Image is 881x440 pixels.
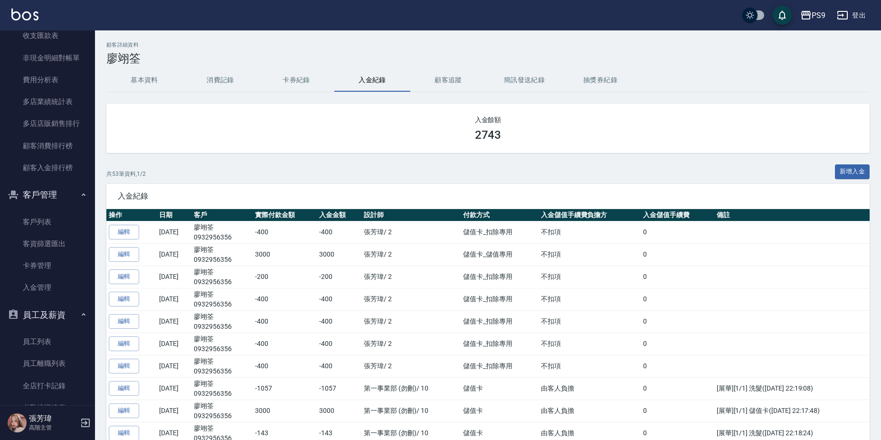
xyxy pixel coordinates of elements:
[317,221,362,243] td: -400
[539,221,641,243] td: 不扣項
[334,69,410,92] button: 入金紀錄
[461,400,538,422] td: 儲值卡
[317,310,362,333] td: -400
[641,333,714,355] td: 0
[109,381,139,396] a: 編輯
[4,211,91,233] a: 客戶列表
[194,299,250,309] p: 0932956356
[562,69,638,92] button: 抽獎券紀錄
[4,255,91,277] a: 卡券管理
[157,333,191,355] td: [DATE]
[4,69,91,91] a: 費用分析表
[194,411,250,421] p: 0932956356
[641,355,714,377] td: 0
[461,310,538,333] td: 儲值卡_扣除專用
[157,288,191,310] td: [DATE]
[194,389,250,399] p: 0932956356
[317,400,362,422] td: 3000
[29,414,77,423] h5: 張芳瑋
[109,403,139,418] a: 編輯
[191,310,253,333] td: 廖翊筌
[461,221,538,243] td: 儲值卡_扣除專用
[191,221,253,243] td: 廖翊筌
[253,377,317,400] td: -1057
[486,69,562,92] button: 簡訊發送紀錄
[833,7,870,24] button: 登出
[317,243,362,266] td: 3000
[191,266,253,288] td: 廖翊筌
[194,344,250,354] p: 0932956356
[410,69,486,92] button: 顧客追蹤
[361,333,461,355] td: 張芳瑋 / 2
[641,266,714,288] td: 0
[4,233,91,255] a: 客資篩選匯出
[258,69,334,92] button: 卡券紀錄
[191,333,253,355] td: 廖翊筌
[641,221,714,243] td: 0
[4,47,91,69] a: 非現金明細對帳單
[157,377,191,400] td: [DATE]
[253,310,317,333] td: -400
[641,243,714,266] td: 0
[461,377,538,400] td: 儲值卡
[191,209,253,221] th: 客戶
[461,243,538,266] td: 儲值卡_儲值專用
[109,247,139,262] a: 編輯
[796,6,829,25] button: PS9
[253,266,317,288] td: -200
[361,221,461,243] td: 張芳瑋 / 2
[194,322,250,332] p: 0932956356
[29,423,77,432] p: 高階主管
[4,397,91,419] a: 考勤排班總表
[317,377,362,400] td: -1057
[182,69,258,92] button: 消費記錄
[361,310,461,333] td: 張芳瑋 / 2
[361,209,461,221] th: 設計師
[191,400,253,422] td: 廖翊筌
[714,209,870,221] th: 備註
[461,209,538,221] th: 付款方式
[106,170,146,178] p: 共 53 筆資料, 1 / 2
[109,336,139,351] a: 編輯
[106,42,870,48] h2: 顧客詳細資料
[641,377,714,400] td: 0
[361,400,461,422] td: 第一事業部 (勿刪) / 10
[253,209,317,221] th: 實際付款金額
[4,113,91,134] a: 多店店販銷售排行
[157,221,191,243] td: [DATE]
[539,310,641,333] td: 不扣項
[361,355,461,377] td: 張芳瑋 / 2
[191,288,253,310] td: 廖翊筌
[194,366,250,376] p: 0932956356
[157,266,191,288] td: [DATE]
[539,377,641,400] td: 由客人負擔
[539,400,641,422] td: 由客人負擔
[461,355,538,377] td: 儲值卡_扣除專用
[253,400,317,422] td: 3000
[109,314,139,329] a: 編輯
[191,377,253,400] td: 廖翊筌
[361,377,461,400] td: 第一事業部 (勿刪) / 10
[4,375,91,397] a: 全店打卡記錄
[475,128,502,142] h3: 2743
[835,164,870,179] button: 新增入金
[539,209,641,221] th: 入金儲值手續費負擔方
[461,333,538,355] td: 儲值卡_扣除專用
[157,355,191,377] td: [DATE]
[253,288,317,310] td: -400
[361,266,461,288] td: 張芳瑋 / 2
[4,353,91,374] a: 員工離職列表
[317,355,362,377] td: -400
[194,277,250,287] p: 0932956356
[194,255,250,265] p: 0932956356
[191,355,253,377] td: 廖翊筌
[361,243,461,266] td: 張芳瑋 / 2
[118,191,858,201] span: 入金紀錄
[539,355,641,377] td: 不扣項
[4,91,91,113] a: 多店業績統計表
[461,266,538,288] td: 儲值卡_扣除專用
[157,400,191,422] td: [DATE]
[539,288,641,310] td: 不扣項
[539,243,641,266] td: 不扣項
[253,355,317,377] td: -400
